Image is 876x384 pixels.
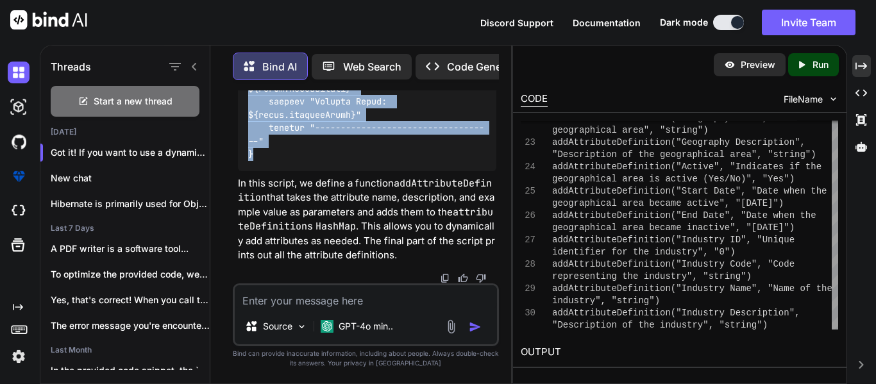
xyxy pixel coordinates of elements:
p: Yes, that's correct! When you call the... [51,294,210,306]
span: geographical area is active (Yes/No)", "Yes") [552,174,795,184]
span: addAttributeDefinition("Industry ID", "Unique [552,235,795,245]
img: like [458,273,468,283]
img: cloudideIcon [8,200,29,222]
code: HashMap [316,220,356,233]
div: 30 [521,307,535,319]
span: he [821,283,832,294]
h2: OUTPUT [513,337,847,367]
div: 26 [521,210,535,222]
div: 23 [521,137,535,149]
img: icon [469,321,482,333]
p: In this script, we define a function that takes the attribute name, description, and example valu... [238,176,496,263]
img: GPT-4o mini [321,320,333,333]
button: Invite Team [762,10,855,35]
span: geographical area became active", "[DATE]") [552,198,784,208]
span: geographical area", "string") [552,125,709,135]
img: dislike [476,273,486,283]
span: Documentation [573,17,641,28]
span: "Description of the geographical area", "string") [552,149,816,160]
img: Pick Models [296,321,307,332]
div: 25 [521,185,535,197]
img: darkAi-studio [8,96,29,118]
img: premium [8,165,29,187]
img: copy [440,273,450,283]
button: Discord Support [480,16,553,29]
p: A PDF writer is a software tool... [51,242,210,255]
h1: Threads [51,59,91,74]
img: darkChat [8,62,29,83]
img: attachment [444,319,459,334]
p: GPT-4o min.. [339,320,393,333]
span: FileName [784,93,823,106]
img: chevron down [828,94,839,104]
span: industry", "string") [552,296,660,306]
p: Bind can provide inaccurate information, including about people. Always double-check its answers.... [233,349,499,368]
p: Run [813,58,829,71]
span: representing the industry", "string") [552,271,752,281]
h2: Last 7 Days [40,223,210,233]
p: Got it! If you want to use a dynamic `Ha... [51,146,210,159]
p: Hibernate is primarily used for Object-Relational Mapping... [51,197,210,210]
span: identifier for the industry", "0") [552,247,736,257]
img: settings [8,346,29,367]
span: addAttributeDefinition("Industry Name", "Name of t [552,283,821,294]
p: Code Generator [447,59,525,74]
p: In the provided code snippet, the `finalPricingMap`... [51,364,210,377]
span: "Description of the industry", "string") [552,320,768,330]
img: Bind AI [10,10,87,29]
p: Preview [741,58,775,71]
p: Web Search [343,59,401,74]
h2: [DATE] [40,127,210,137]
button: Documentation [573,16,641,29]
span: addAttributeDefinition("Industry Code", "Code [552,259,795,269]
div: CODE [521,92,548,107]
p: Bind AI [262,59,297,74]
span: e [821,186,827,196]
div: 28 [521,258,535,271]
span: addAttributeDefinition("Start Date", "Date when th [552,186,821,196]
span: Start a new thread [94,95,173,108]
img: preview [724,59,736,71]
span: Dark mode [660,16,708,29]
span: addAttributeDefinition("Industry Description", [552,308,800,318]
span: addAttributeDefinition("Active", "Indicates if the [552,162,821,172]
p: The error message you're encountering, which indicates... [51,319,210,332]
div: 29 [521,283,535,295]
p: New chat [51,172,210,185]
span: Discord Support [480,17,553,28]
div: 24 [521,161,535,173]
img: githubDark [8,131,29,153]
span: addAttributeDefinition("Geography Description", [552,137,805,147]
span: geographical area became inactive", "[DATE]") [552,222,795,233]
div: 27 [521,234,535,246]
p: Source [263,320,292,333]
span: addAttributeDefinition("End Date", "Date when the [552,210,816,221]
p: To optimize the provided code, we can... [51,268,210,281]
h2: Last Month [40,345,210,355]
